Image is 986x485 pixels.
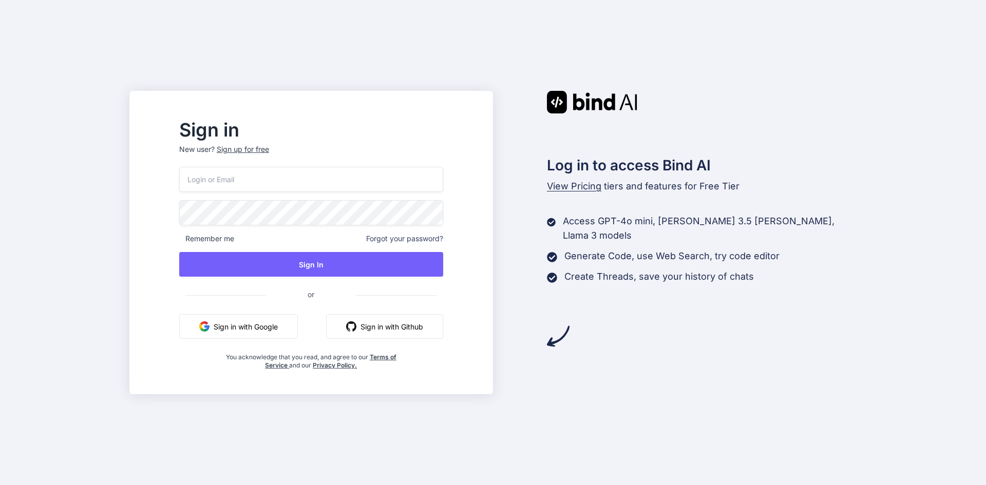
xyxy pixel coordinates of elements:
img: github [346,321,356,332]
p: New user? [179,144,443,167]
span: Forgot your password? [366,234,443,244]
p: tiers and features for Free Tier [547,179,857,193]
h2: Sign in [179,122,443,138]
input: Login or Email [179,167,443,192]
a: Privacy Policy. [313,361,357,369]
span: Remember me [179,234,234,244]
p: Access GPT-4o mini, [PERSON_NAME] 3.5 [PERSON_NAME], Llama 3 models [563,214,857,243]
img: google [199,321,210,332]
a: Terms of Service [265,353,396,369]
button: Sign in with Google [179,314,298,339]
div: You acknowledge that you read, and agree to our and our [223,347,399,370]
span: View Pricing [547,181,601,191]
p: Create Threads, save your history of chats [564,269,754,284]
h2: Log in to access Bind AI [547,154,857,176]
span: or [267,282,355,307]
img: Bind AI logo [547,91,637,113]
img: arrow [547,325,570,347]
button: Sign in with Github [326,314,443,339]
p: Generate Code, use Web Search, try code editor [564,249,780,263]
div: Sign up for free [217,144,269,154]
button: Sign In [179,252,443,277]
